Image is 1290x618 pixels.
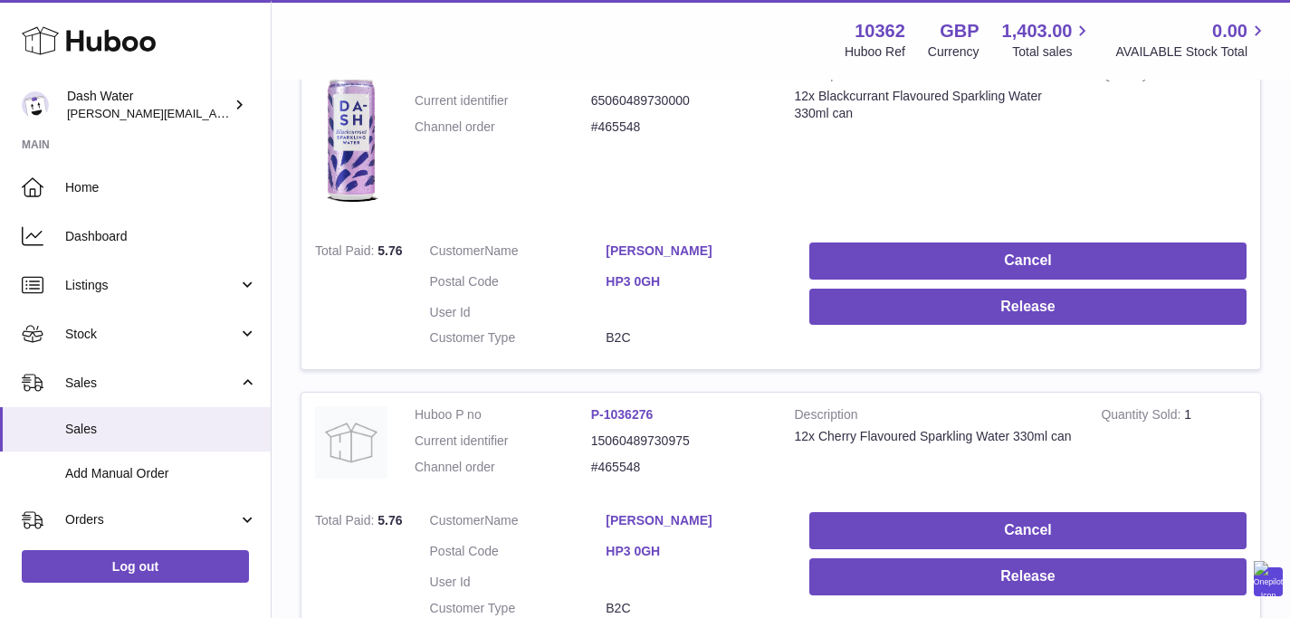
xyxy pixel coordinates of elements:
div: Currency [928,43,979,61]
button: Release [809,558,1247,595]
td: 1 [1087,52,1260,229]
a: HP3 0GH [606,543,782,560]
dt: Postal Code [430,543,607,565]
dt: Huboo P no [415,406,591,423]
span: AVAILABLE Stock Total [1115,43,1268,61]
dd: #465548 [591,459,768,476]
dt: Customer Type [430,329,607,347]
span: Sales [65,375,238,392]
span: Orders [65,511,238,528]
dd: #465548 [591,119,768,136]
div: 12x Blackcurrant Flavoured Sparkling Water 330ml can [795,88,1075,122]
dt: Name [430,242,607,264]
span: 0.00 [1212,19,1247,43]
span: [PERSON_NAME][EMAIL_ADDRESS][DOMAIN_NAME] [67,106,363,120]
div: Dash Water [67,88,230,122]
a: 1,403.00 Total sales [1002,19,1094,61]
strong: Total Paid [315,513,377,532]
button: Release [809,289,1247,326]
div: Huboo Ref [845,43,905,61]
dt: Customer Type [430,600,607,617]
strong: Description [795,406,1075,428]
dt: Channel order [415,459,591,476]
a: [PERSON_NAME] [606,242,782,260]
span: Sales [65,421,257,438]
a: Log out [22,550,249,583]
dd: 65060489730000 [591,92,768,109]
strong: Total Paid [315,243,377,262]
a: P-474561 [591,67,646,81]
strong: Quantity Sold [1101,407,1184,426]
dt: Current identifier [415,433,591,450]
span: Stock [65,326,238,343]
a: [PERSON_NAME] [606,512,782,529]
strong: 10362 [855,19,905,43]
span: Listings [65,277,238,294]
span: 5.76 [377,513,402,528]
img: no-photo.jpg [315,406,387,479]
span: Add Manual Order [65,465,257,482]
dd: 15060489730975 [591,433,768,450]
img: james@dash-water.com [22,91,49,119]
td: 1 [1087,393,1260,499]
a: 0.00 AVAILABLE Stock Total [1115,19,1268,61]
span: Total sales [1012,43,1093,61]
dd: B2C [606,329,782,347]
span: 1,403.00 [1002,19,1073,43]
span: Dashboard [65,228,257,245]
dt: User Id [430,574,607,591]
dt: Postal Code [430,273,607,295]
dt: Channel order [415,119,591,136]
div: 12x Cherry Flavoured Sparkling Water 330ml can [795,428,1075,445]
span: Customer [430,243,485,258]
strong: GBP [940,19,979,43]
dt: Current identifier [415,92,591,109]
img: 103621706197826.png [315,66,387,211]
span: Customer [430,513,485,528]
span: 5.76 [377,243,402,258]
dd: B2C [606,600,782,617]
a: P-1036276 [591,407,654,422]
a: HP3 0GH [606,273,782,290]
dt: Name [430,512,607,534]
dt: User Id [430,304,607,321]
button: Cancel [809,242,1247,280]
span: Home [65,179,257,196]
button: Cancel [809,512,1247,549]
